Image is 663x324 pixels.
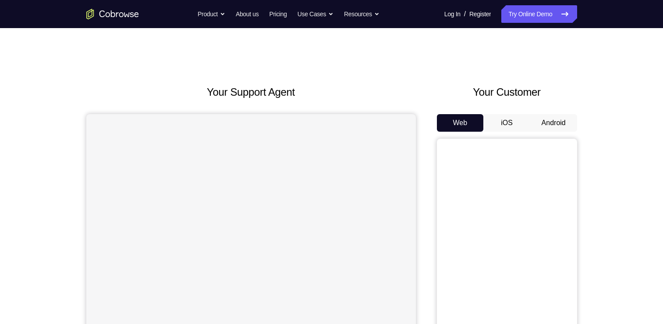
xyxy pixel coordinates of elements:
[469,5,491,23] a: Register
[298,5,333,23] button: Use Cases
[464,9,466,19] span: /
[269,5,287,23] a: Pricing
[483,114,530,132] button: iOS
[444,5,461,23] a: Log In
[198,5,225,23] button: Product
[86,84,416,100] h2: Your Support Agent
[501,5,577,23] a: Try Online Demo
[86,9,139,19] a: Go to the home page
[344,5,379,23] button: Resources
[236,5,259,23] a: About us
[437,84,577,100] h2: Your Customer
[437,114,484,132] button: Web
[530,114,577,132] button: Android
